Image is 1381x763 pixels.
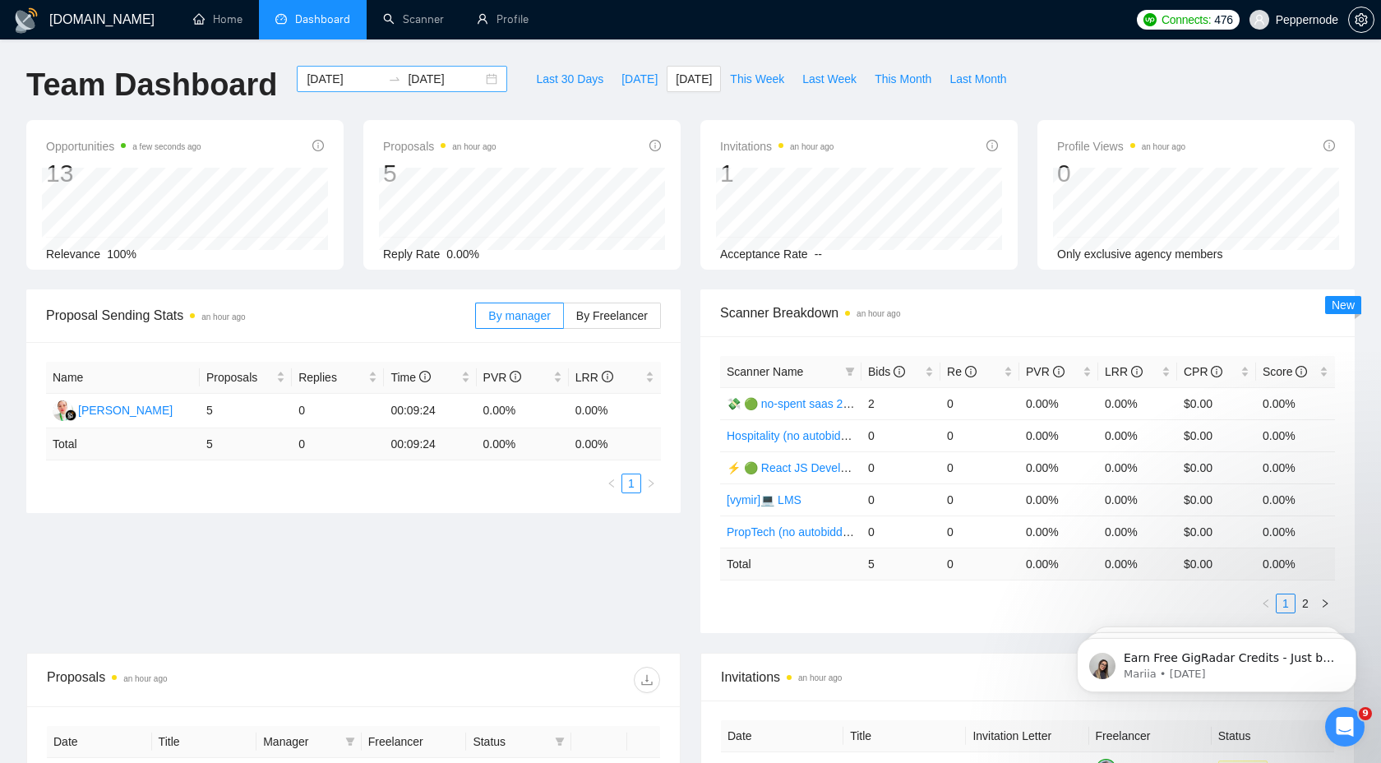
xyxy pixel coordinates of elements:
td: 0.00% [1019,516,1098,548]
span: info-circle [894,366,905,377]
span: LRR [575,371,613,384]
img: VT [53,400,73,421]
td: 0.00% [1019,419,1098,451]
span: info-circle [1323,140,1335,151]
span: This Month [875,70,931,88]
a: searchScanner [383,12,444,26]
td: 5 [200,394,292,428]
td: 0 [292,428,384,460]
th: Freelancer [362,726,467,758]
div: 0 [1057,158,1185,189]
span: CPR [1184,365,1222,378]
th: Proposals [200,362,292,394]
td: 0.00 % [569,428,661,460]
a: userProfile [477,12,529,26]
h1: Team Dashboard [26,66,277,104]
span: left [1261,599,1271,608]
td: $0.00 [1177,516,1256,548]
span: 476 [1214,11,1232,29]
span: Only exclusive agency members [1057,247,1223,261]
span: Manager [263,733,339,751]
input: End date [408,70,483,88]
button: right [1315,594,1335,613]
span: Time [390,371,430,384]
th: Freelancer [1089,720,1212,752]
th: Title [843,720,966,752]
li: 1 [621,474,641,493]
a: PropTech (no autobidder) [727,525,857,539]
td: 0 [292,394,384,428]
td: 0 [940,451,1019,483]
span: info-circle [312,140,324,151]
span: By manager [488,309,550,322]
span: setting [1349,13,1374,26]
span: [DATE] [621,70,658,88]
span: LRR [1105,365,1143,378]
span: download [635,673,659,687]
span: Scanner Name [727,365,803,378]
span: Invitations [721,667,1334,687]
span: info-circle [1131,366,1143,377]
th: Manager [256,726,362,758]
div: [PERSON_NAME] [78,401,173,419]
li: Next Page [1315,594,1335,613]
li: 2 [1296,594,1315,613]
td: 0.00% [1098,451,1177,483]
span: 100% [107,247,136,261]
span: filter [552,729,568,754]
button: download [634,667,660,693]
a: 1 [622,474,640,492]
span: Earn Free GigRadar Credits - Just by Sharing Your Story! 💬 Want more credits for sending proposal... [72,48,284,453]
span: info-circle [1296,366,1307,377]
td: 0.00% [1256,516,1335,548]
span: Last 30 Days [536,70,603,88]
td: 5 [861,548,940,580]
td: 0.00% [1098,516,1177,548]
span: user [1254,14,1265,25]
span: info-circle [419,371,431,382]
button: [DATE] [667,66,721,92]
td: 0.00 % [1256,548,1335,580]
span: This Week [730,70,784,88]
td: 0.00 % [1019,548,1098,580]
button: right [641,474,661,493]
span: filter [342,729,358,754]
a: homeHome [193,12,242,26]
td: 0.00% [569,394,661,428]
td: 0.00% [1256,451,1335,483]
td: 0.00% [1256,419,1335,451]
span: New [1332,298,1355,312]
span: Profile Views [1057,136,1185,156]
time: an hour ago [1142,142,1185,151]
td: 5 [200,428,292,460]
span: Acceptance Rate [720,247,808,261]
td: 0.00% [1019,451,1098,483]
button: Last Month [940,66,1015,92]
span: info-circle [1211,366,1222,377]
button: Last 30 Days [527,66,612,92]
td: Total [720,548,861,580]
div: Proposals [47,667,353,693]
td: 0.00% [1256,387,1335,419]
td: 0.00% [1256,483,1335,516]
td: 0 [861,451,940,483]
td: $0.00 [1177,387,1256,419]
span: left [607,479,617,488]
td: $0.00 [1177,451,1256,483]
td: 0 [861,483,940,516]
span: Invitations [720,136,834,156]
span: Relevance [46,247,100,261]
span: info-circle [649,140,661,151]
span: right [1320,599,1330,608]
span: info-circle [510,371,521,382]
span: 9 [1359,707,1372,720]
span: Proposals [383,136,497,156]
span: filter [845,367,855,377]
td: 0.00% [1098,483,1177,516]
span: [DATE] [676,70,712,88]
time: an hour ago [201,312,245,321]
span: Score [1263,365,1307,378]
a: 2 [1296,594,1314,613]
span: Last Month [949,70,1006,88]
